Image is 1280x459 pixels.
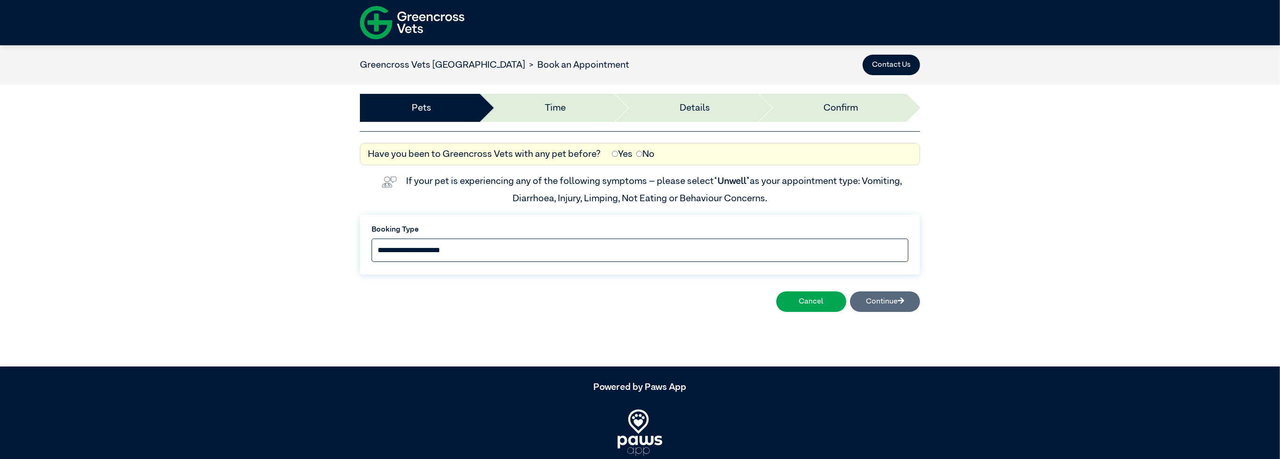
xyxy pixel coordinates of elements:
li: Book an Appointment [525,58,629,72]
a: Pets [412,101,431,115]
input: No [636,151,642,157]
a: Greencross Vets [GEOGRAPHIC_DATA] [360,60,525,70]
img: vet [378,173,401,191]
h5: Powered by Paws App [360,381,920,393]
label: Booking Type [372,224,908,235]
label: Yes [612,147,633,161]
label: If your pet is experiencing any of the following symptoms – please select as your appointment typ... [406,177,904,203]
img: f-logo [360,2,464,43]
nav: breadcrumb [360,58,629,72]
label: Have you been to Greencross Vets with any pet before? [368,147,601,161]
button: Cancel [776,291,846,312]
input: Yes [612,151,618,157]
img: PawsApp [618,410,662,456]
span: “Unwell” [714,177,750,186]
button: Contact Us [863,55,920,75]
label: No [636,147,654,161]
